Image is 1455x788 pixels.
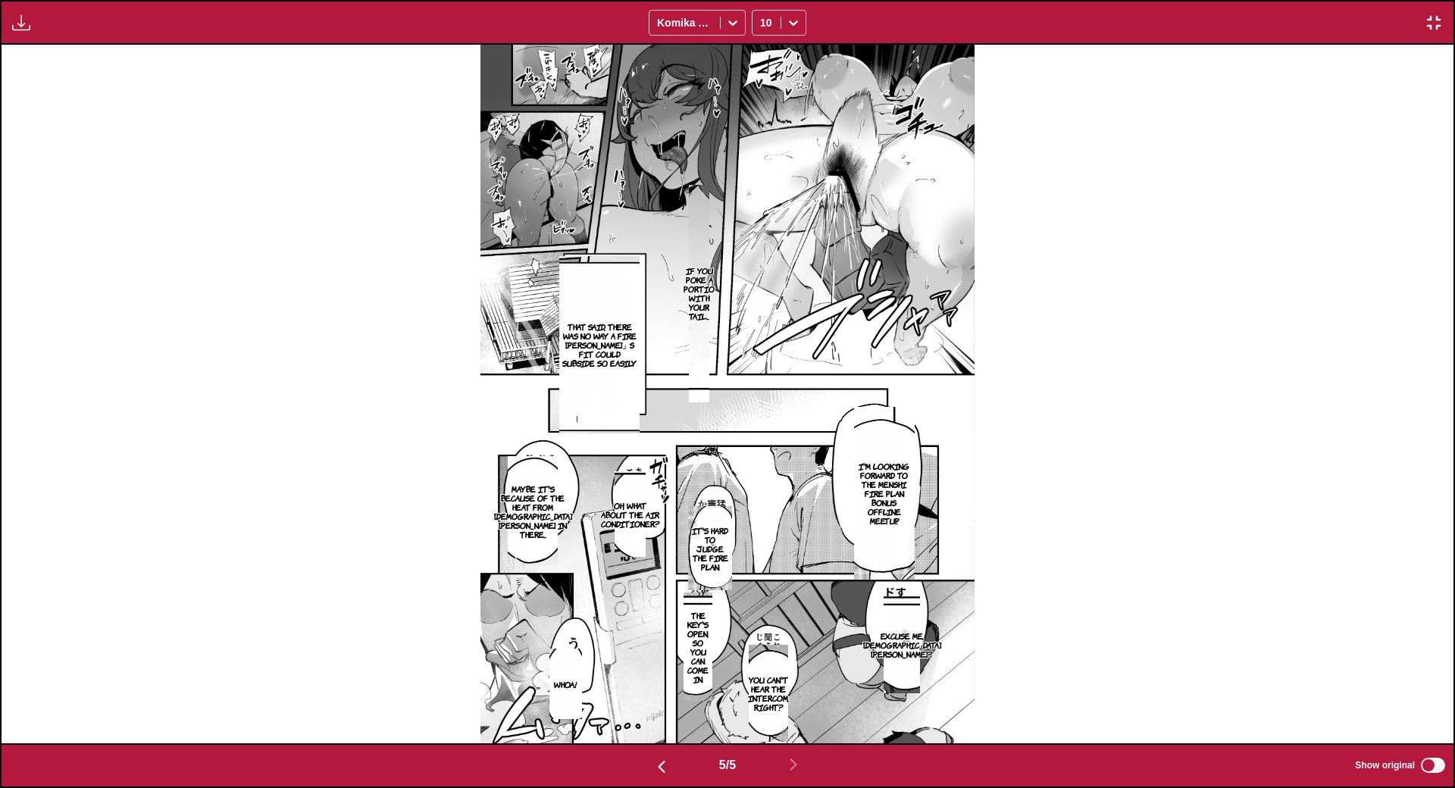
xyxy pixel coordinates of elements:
p: If you poke a portio with your tail... [681,263,718,324]
span: 5 / 5 [719,758,736,772]
input: Show original [1421,758,1445,773]
p: That said, there was no way a Fire [PERSON_NAME]」s fit could subside so easily [559,319,640,371]
p: Whoa! [551,677,580,692]
img: Next page [784,755,803,774]
p: Maybe it's because of the heat from [DEMOGRAPHIC_DATA] [PERSON_NAME] in there... [491,481,575,542]
p: The key's open, so you can come in. [684,608,713,686]
img: Previous page [652,758,671,776]
p: Excuse me, [DEMOGRAPHIC_DATA] [PERSON_NAME]? [860,628,944,661]
img: Manga Panel [480,45,975,743]
p: You can't hear the intercom, right? [745,672,792,715]
span: Show original [1355,760,1415,771]
p: It's hard to judge the fire plan. [688,523,732,574]
p: Oh, what about the air conditioner? [598,498,663,531]
img: Download translated images [12,14,30,32]
p: I'm looking forward to the menshi fire plan bonus offline meetup. [854,458,915,528]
